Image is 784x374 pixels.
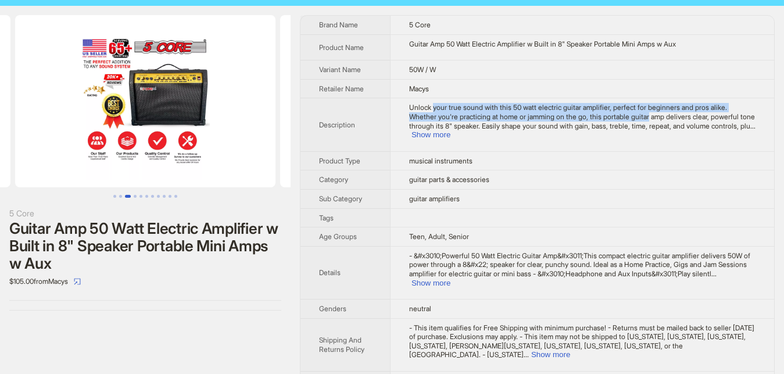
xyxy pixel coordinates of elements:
[409,251,750,278] span: - &#x3010;Powerful 50 Watt Electric Guitar Amp&#x3011;This compact electric guitar amplifier deli...
[750,122,756,130] span: ...
[409,323,754,359] span: - This item qualifies for Free Shipping with minimum purchase! - Returns must be mailed back to s...
[319,43,364,52] span: Product Name
[711,269,717,278] span: ...
[409,20,431,29] span: 5 Core
[319,232,357,241] span: Age Groups
[411,130,450,139] button: Expand
[409,323,756,359] div: - This item qualifies for Free Shipping with minimum purchase! - Returns must be mailed back to s...
[409,65,436,74] span: 50W / W
[319,304,346,313] span: Genders
[9,220,281,272] div: Guitar Amp 50 Watt Electric Amplifier w Built in 8" Speaker Portable Mini Amps w Aux
[409,103,755,130] span: Unlock your true sound with this 50 watt electric guitar amplifier, perfect for beginners and pro...
[125,195,131,198] button: Go to slide 3
[319,156,360,165] span: Product Type
[411,279,450,287] button: Expand
[319,194,362,203] span: Sub Category
[319,268,341,277] span: Details
[524,350,529,359] span: ...
[169,195,171,198] button: Go to slide 10
[409,304,431,313] span: neutral
[74,278,81,285] span: select
[409,103,756,139] div: Unlock your true sound with this 50 watt electric guitar amplifier, perfect for beginners and pro...
[9,272,281,291] div: $105.00 from Macys
[409,194,460,203] span: guitar amplifiers
[319,213,334,222] span: Tags
[319,65,361,74] span: Variant Name
[119,195,122,198] button: Go to slide 2
[319,120,355,129] span: Description
[145,195,148,198] button: Go to slide 6
[409,156,472,165] span: musical instruments
[319,84,364,93] span: Retailer Name
[409,251,756,287] div: - &#x3010;Powerful 50 Watt Electric Guitar Amp&#x3011;This compact electric guitar amplifier deli...
[174,195,177,198] button: Go to slide 11
[319,20,358,29] span: Brand Name
[151,195,154,198] button: Go to slide 7
[409,84,429,93] span: Macys
[163,195,166,198] button: Go to slide 9
[139,195,142,198] button: Go to slide 5
[113,195,116,198] button: Go to slide 1
[409,175,489,184] span: guitar parts & accessories
[157,195,160,198] button: Go to slide 8
[9,207,281,220] div: 5 Core
[15,15,275,187] img: Guitar Amp 50 Watt Electric Amplifier w Built in 8" Speaker Portable Mini Amps w Aux 50W / W image 3
[409,232,469,241] span: Teen, Adult, Senior
[280,15,540,187] img: Guitar Amp 50 Watt Electric Amplifier w Built in 8" Speaker Portable Mini Amps w Aux 50W / W image 4
[319,175,348,184] span: Category
[319,336,364,354] span: Shipping And Returns Policy
[531,350,570,359] button: Expand
[134,195,137,198] button: Go to slide 4
[409,40,756,49] div: Guitar Amp 50 Watt Electric Amplifier w Built in 8" Speaker Portable Mini Amps w Aux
